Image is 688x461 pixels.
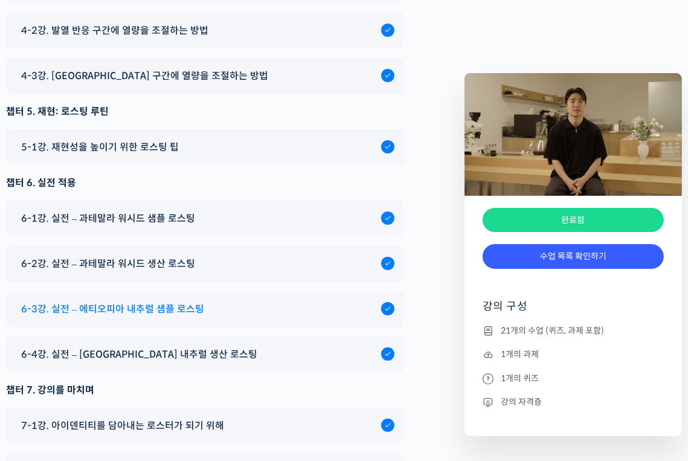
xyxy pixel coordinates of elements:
[21,210,195,227] span: 6-1강. 실전 – 과테말라 워시드 샘플 로스팅
[483,323,664,338] li: 21개의 수업 (퀴즈, 과제 포함)
[15,139,394,155] a: 5-1강. 재현성을 높이기 위한 로스팅 팁
[38,379,45,388] span: 홈
[21,22,208,39] span: 4-2강. 발열 반응 구간에 열량을 조절하는 방법
[187,379,201,388] span: 설정
[15,22,394,39] a: 4-2강. 발열 반응 구간에 열량을 조절하는 방법
[483,208,664,233] div: 완료함
[15,301,394,317] a: 6-3강. 실전 – 에티오피아 내추럴 샘플 로스팅
[483,395,664,409] li: 강의 자격증
[483,299,664,323] h4: 강의 구성
[15,417,394,434] a: 7-1강. 아이덴티티를 담아내는 로스터가 되기 위해
[111,379,125,389] span: 대화
[6,103,403,120] div: 챕터 5. 재현: 로스팅 루틴
[483,244,664,269] a: 수업 목록 확인하기
[4,361,80,391] a: 홈
[21,301,204,317] span: 6-3강. 실전 – 에티오피아 내추럴 샘플 로스팅
[80,361,156,391] a: 대화
[21,139,179,155] span: 5-1강. 재현성을 높이기 위한 로스팅 팁
[15,256,394,272] a: 6-2강. 실전 – 과테말라 워시드 생산 로스팅
[21,68,268,84] span: 4-3강. [GEOGRAPHIC_DATA] 구간에 열량을 조절하는 방법
[21,256,195,272] span: 6-2강. 실전 – 과테말라 워시드 생산 로스팅
[15,210,394,227] a: 6-1강. 실전 – 과테말라 워시드 샘플 로스팅
[6,175,403,191] div: 챕터 6. 실전 적용
[6,382,403,398] div: 챕터 7. 강의를 마치며
[15,346,394,363] a: 6-4강. 실전 – [GEOGRAPHIC_DATA] 내추럴 생산 로스팅
[15,68,394,84] a: 4-3강. [GEOGRAPHIC_DATA] 구간에 열량을 조절하는 방법
[483,347,664,362] li: 1개의 과제
[156,361,232,391] a: 설정
[21,346,257,363] span: 6-4강. 실전 – [GEOGRAPHIC_DATA] 내추럴 생산 로스팅
[21,417,224,434] span: 7-1강. 아이덴티티를 담아내는 로스터가 되기 위해
[483,371,664,385] li: 1개의 퀴즈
